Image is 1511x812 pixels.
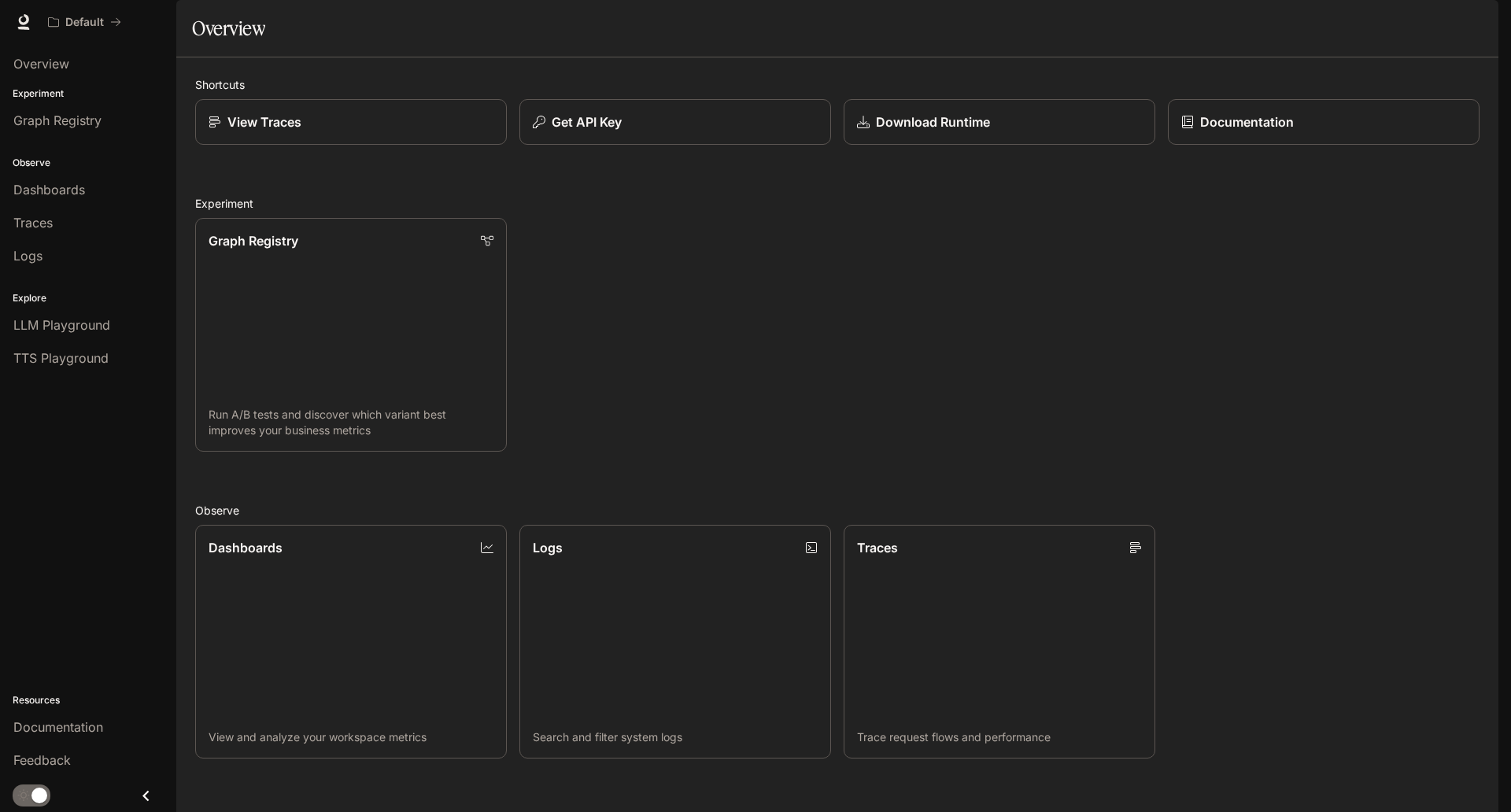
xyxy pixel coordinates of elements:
[192,13,265,44] h1: Overview
[1200,113,1294,131] p: Documentation
[857,729,1142,745] p: Trace request flows and performance
[195,502,1480,519] h2: Observe
[227,113,301,131] p: View Traces
[519,99,831,145] button: Get API Key
[41,6,128,38] button: All workspaces
[876,113,990,131] p: Download Runtime
[844,99,1155,145] a: Download Runtime
[209,538,283,557] p: Dashboards
[844,525,1155,758] a: TracesTrace request flows and performance
[65,16,104,29] p: Default
[1168,99,1480,145] a: Documentation
[857,538,898,557] p: Traces
[209,231,298,250] p: Graph Registry
[195,99,507,145] a: View Traces
[533,729,818,745] p: Search and filter system logs
[209,729,493,745] p: View and analyze your workspace metrics
[195,218,507,452] a: Graph RegistryRun A/B tests and discover which variant best improves your business metrics
[195,76,1480,93] h2: Shortcuts
[519,525,831,758] a: LogsSearch and filter system logs
[195,195,1480,212] h2: Experiment
[209,407,493,438] p: Run A/B tests and discover which variant best improves your business metrics
[552,113,622,131] p: Get API Key
[533,538,563,557] p: Logs
[195,525,507,758] a: DashboardsView and analyze your workspace metrics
